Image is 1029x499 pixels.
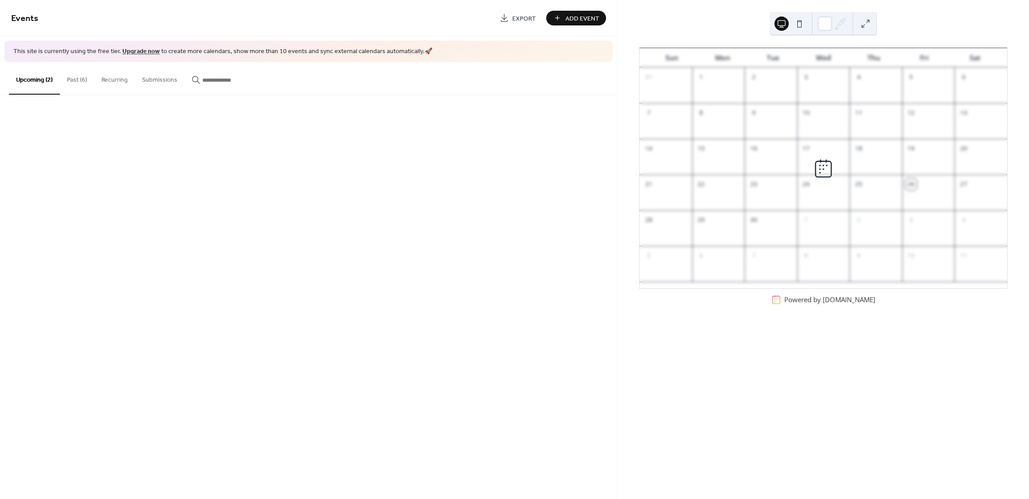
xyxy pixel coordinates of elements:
div: 8 [800,250,812,262]
div: 10 [800,107,812,119]
div: 23 [748,179,760,190]
a: Upgrade now [122,46,160,58]
div: 2 [748,71,760,83]
div: 11 [853,107,865,119]
div: Mon [697,48,748,67]
div: Sat [950,48,1000,67]
div: 3 [905,214,917,226]
div: 18 [853,143,865,154]
div: 26 [905,179,917,190]
div: Sun [647,48,697,67]
div: 2 [853,214,865,226]
span: Events [11,10,38,27]
div: 28 [643,214,655,226]
div: 10 [905,250,917,262]
div: 15 [695,143,707,154]
div: 30 [748,214,760,226]
div: 13 [958,107,970,119]
span: This site is currently using the free tier. to create more calendars, show more than 10 events an... [13,47,432,56]
div: Tue [748,48,798,67]
div: 14 [643,143,655,154]
div: Thu [849,48,899,67]
div: 6 [695,250,707,262]
div: 22 [695,179,707,190]
div: 5 [643,250,655,262]
button: Past (6) [60,62,94,94]
a: Export [493,11,543,25]
div: 27 [958,179,970,190]
div: 1 [800,214,812,226]
div: 7 [748,250,760,262]
div: 17 [800,143,812,154]
a: [DOMAIN_NAME] [823,295,875,304]
div: 20 [958,143,970,154]
div: Wed [798,48,849,67]
div: 9 [853,250,865,262]
span: Export [512,14,536,23]
div: 1 [695,71,707,83]
button: Submissions [135,62,184,94]
div: Fri [899,48,950,67]
div: 7 [643,107,655,119]
div: 16 [748,143,760,154]
div: 31 [643,71,655,83]
div: 4 [958,214,970,226]
div: Powered by [784,295,875,304]
div: 25 [853,179,865,190]
div: 4 [853,71,865,83]
button: Upcoming (2) [9,62,60,95]
button: Add Event [546,11,606,25]
div: 6 [958,71,970,83]
div: 9 [748,107,760,119]
div: 12 [905,107,917,119]
div: 11 [958,250,970,262]
button: Recurring [94,62,135,94]
div: 29 [695,214,707,226]
div: 8 [695,107,707,119]
div: 3 [800,71,812,83]
div: 5 [905,71,917,83]
div: 21 [643,179,655,190]
span: Add Event [565,14,599,23]
div: 24 [800,179,812,190]
div: 19 [905,143,917,154]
